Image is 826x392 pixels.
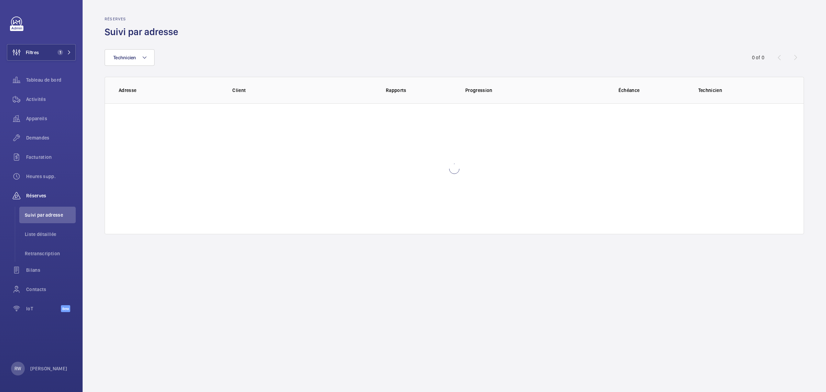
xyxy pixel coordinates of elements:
span: Activités [26,96,76,103]
span: Technicien [113,55,136,60]
span: Demandes [26,134,76,141]
span: 1 [57,50,63,55]
p: Client [232,87,338,94]
p: Technicien [698,87,790,94]
span: Contacts [26,286,76,293]
span: Bilans [26,267,76,274]
span: Facturation [26,154,76,161]
h1: Suivi par adresse [105,25,182,38]
p: Progression [465,87,571,94]
h2: Réserves [105,17,182,21]
p: RW [14,365,21,372]
p: [PERSON_NAME] [30,365,67,372]
span: Filtres [26,49,39,56]
span: Suivi par adresse [25,212,76,218]
button: Technicien [105,49,155,66]
span: Beta [61,305,70,312]
span: Réserves [26,192,76,199]
p: Adresse [119,87,221,94]
span: Tableau de bord [26,76,76,83]
button: Filtres1 [7,44,76,61]
span: IoT [26,305,61,312]
span: Retranscription [25,250,76,257]
span: Liste détaillée [25,231,76,238]
p: Rapports [343,87,449,94]
span: Heures supp. [26,173,76,180]
div: 0 of 0 [752,54,764,61]
span: Appareils [26,115,76,122]
p: Échéance [575,87,682,94]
